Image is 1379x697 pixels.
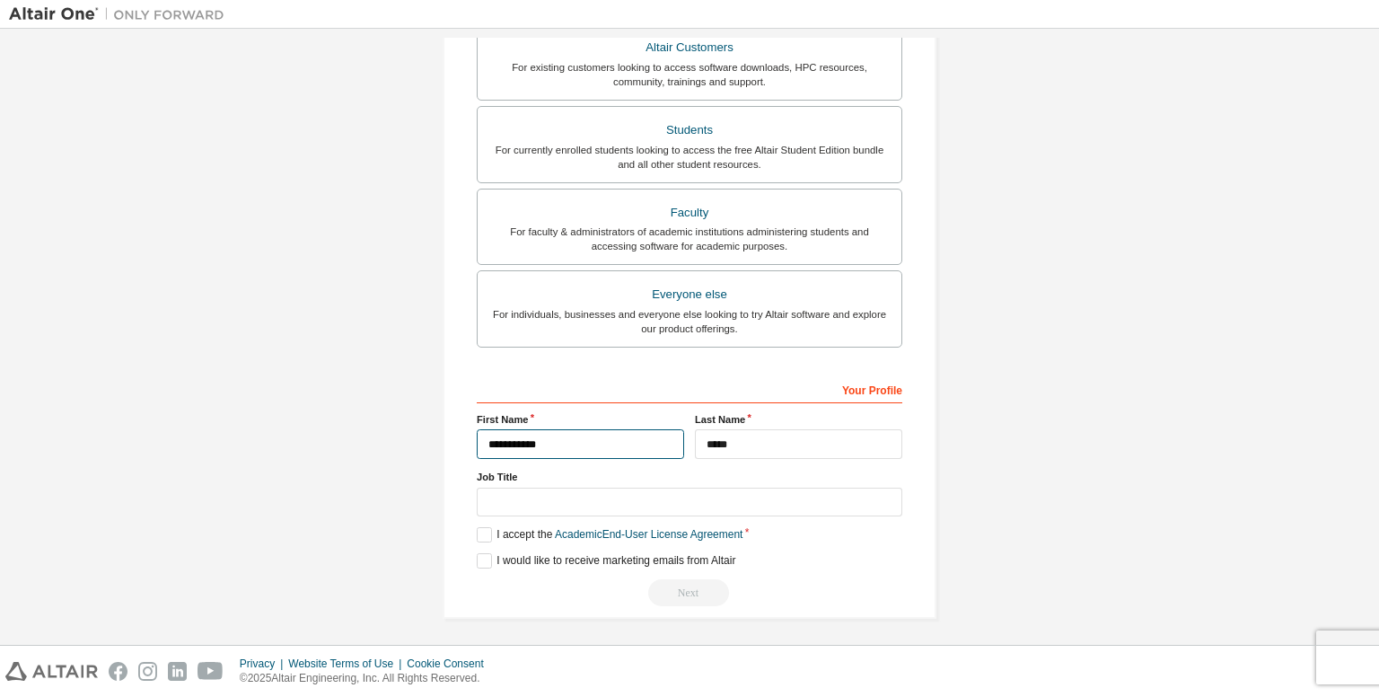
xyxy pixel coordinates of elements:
[407,657,494,671] div: Cookie Consent
[240,657,288,671] div: Privacy
[488,200,891,225] div: Faculty
[477,579,902,606] div: Read and acccept EULA to continue
[477,375,902,403] div: Your Profile
[109,662,127,681] img: facebook.svg
[240,671,495,686] p: © 2025 Altair Engineering, Inc. All Rights Reserved.
[198,662,224,681] img: youtube.svg
[477,553,735,569] label: I would like to receive marketing emails from Altair
[695,412,902,427] label: Last Name
[488,225,891,253] div: For faculty & administrators of academic institutions administering students and accessing softwa...
[168,662,187,681] img: linkedin.svg
[477,527,742,543] label: I accept the
[138,662,157,681] img: instagram.svg
[5,662,98,681] img: altair_logo.svg
[477,412,684,427] label: First Name
[288,657,407,671] div: Website Terms of Use
[477,470,902,484] label: Job Title
[488,35,891,60] div: Altair Customers
[488,307,891,336] div: For individuals, businesses and everyone else looking to try Altair software and explore our prod...
[9,5,233,23] img: Altair One
[488,60,891,89] div: For existing customers looking to access software downloads, HPC resources, community, trainings ...
[488,143,891,172] div: For currently enrolled students looking to access the free Altair Student Edition bundle and all ...
[555,528,742,541] a: Academic End-User License Agreement
[488,118,891,143] div: Students
[488,282,891,307] div: Everyone else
